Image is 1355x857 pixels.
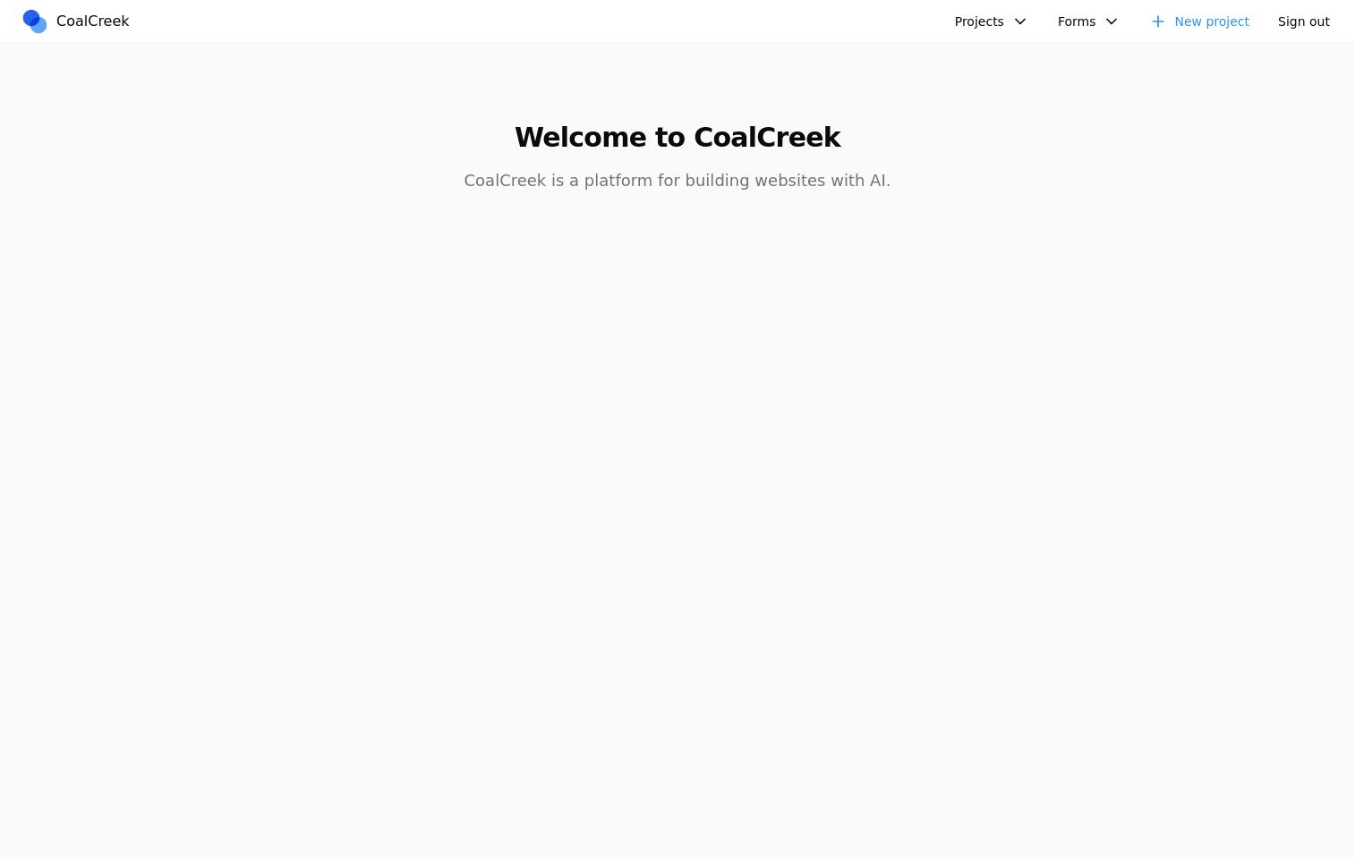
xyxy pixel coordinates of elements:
[56,11,130,32] span: CoalCreek
[21,8,137,35] a: CoalCreek
[1138,8,1260,35] a: New project
[334,122,1021,154] h1: Welcome to CoalCreek
[334,168,1021,193] p: CoalCreek is a platform for building websites with AI.
[1267,8,1341,35] button: Sign out
[944,8,1040,35] button: Projects
[1047,8,1132,35] button: Forms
